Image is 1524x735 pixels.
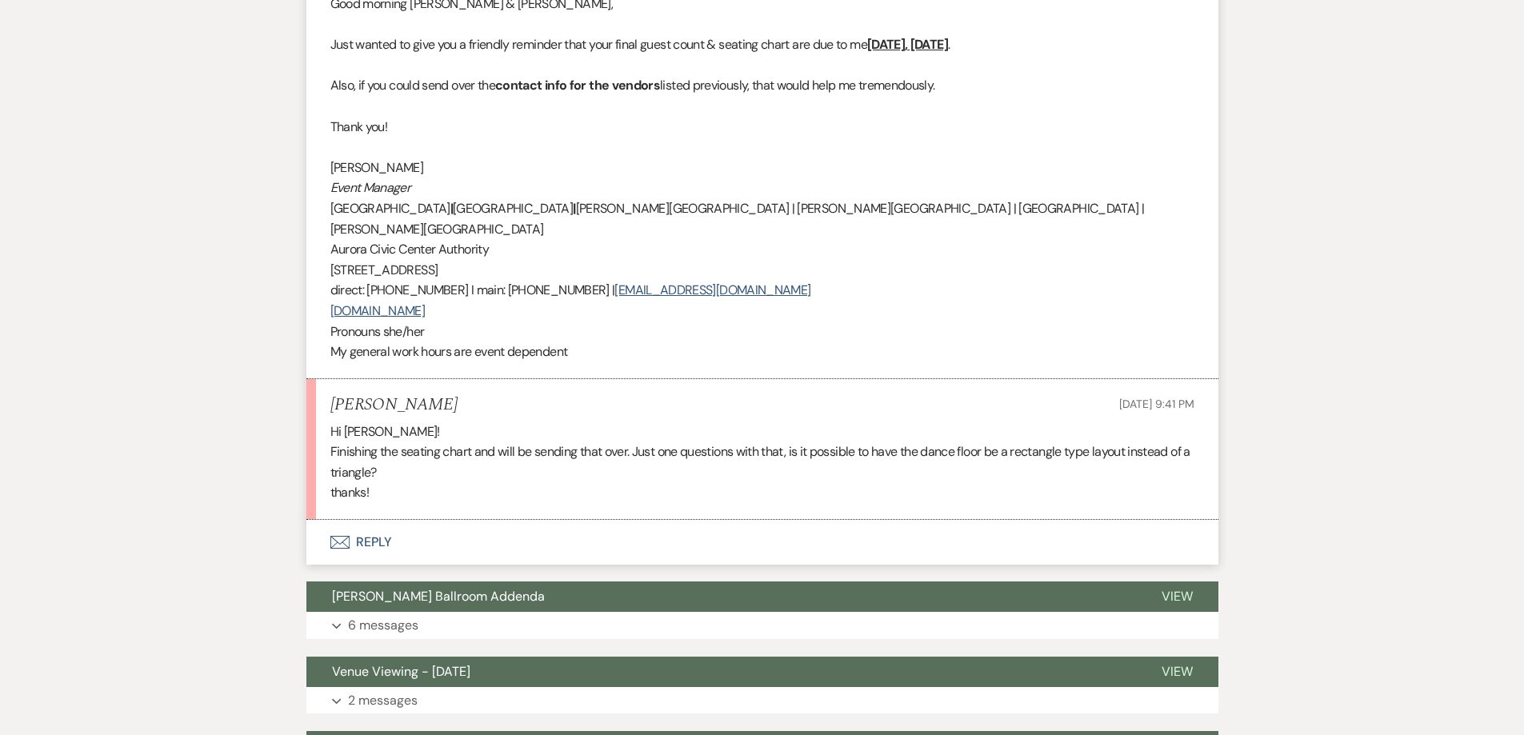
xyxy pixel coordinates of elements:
[330,343,568,360] span: My general work hours are event dependent
[330,159,424,176] span: [PERSON_NAME]
[332,663,470,680] span: Venue Viewing - [DATE]
[330,421,1194,442] p: Hi [PERSON_NAME]!
[1136,581,1218,612] button: View
[306,687,1218,714] button: 2 messages
[306,657,1136,687] button: Venue Viewing - [DATE]
[1162,588,1193,605] span: View
[330,395,458,415] h5: [PERSON_NAME]
[330,282,615,298] span: direct: [PHONE_NUMBER] I main: [PHONE_NUMBER] |
[306,520,1218,565] button: Reply
[348,690,418,711] p: 2 messages
[330,179,411,196] em: Event Manager
[306,581,1136,612] button: [PERSON_NAME] Ballroom Addenda
[330,117,1194,138] p: Thank you!
[330,200,450,217] span: [GEOGRAPHIC_DATA]
[453,200,573,217] span: [GEOGRAPHIC_DATA]
[1162,663,1193,680] span: View
[330,75,1194,96] p: Also, if you could send over the listed previously, that would help me tremendously.
[573,200,575,217] strong: |
[330,200,1145,238] span: [PERSON_NAME][GEOGRAPHIC_DATA] | [PERSON_NAME][GEOGRAPHIC_DATA] | [GEOGRAPHIC_DATA] | [PERSON_NAM...
[330,302,426,319] a: [DOMAIN_NAME]
[330,441,1194,482] p: Finishing the seating chart and will be sending that over. Just one questions with that, is it po...
[1119,397,1194,411] span: [DATE] 9:41 PM
[330,482,1194,503] p: thanks!
[495,77,660,94] strong: contact info for the vendors
[614,282,810,298] a: [EMAIL_ADDRESS][DOMAIN_NAME]
[348,615,418,636] p: 6 messages
[1136,657,1218,687] button: View
[332,588,545,605] span: [PERSON_NAME] Ballroom Addenda
[450,200,453,217] strong: |
[330,34,1194,55] p: Just wanted to give you a friendly reminder that your final guest count & seating chart are due t...
[330,262,438,278] span: [STREET_ADDRESS]
[330,241,489,258] span: Aurora Civic Center Authority
[867,36,948,53] u: [DATE], [DATE]
[306,612,1218,639] button: 6 messages
[330,323,425,340] span: Pronouns she/her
